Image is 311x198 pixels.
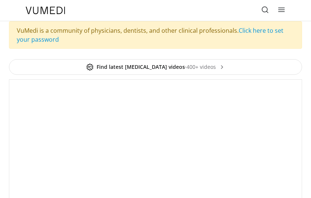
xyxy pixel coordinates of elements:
[26,7,65,14] img: VuMedi Logo
[186,63,225,71] span: 400+ videos
[9,59,302,75] a: Find latest [MEDICAL_DATA] videos·400+ videos
[9,21,302,49] div: VuMedi is a community of physicians, dentists, and other clinical professionals.
[86,63,185,71] span: Find latest [MEDICAL_DATA] videos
